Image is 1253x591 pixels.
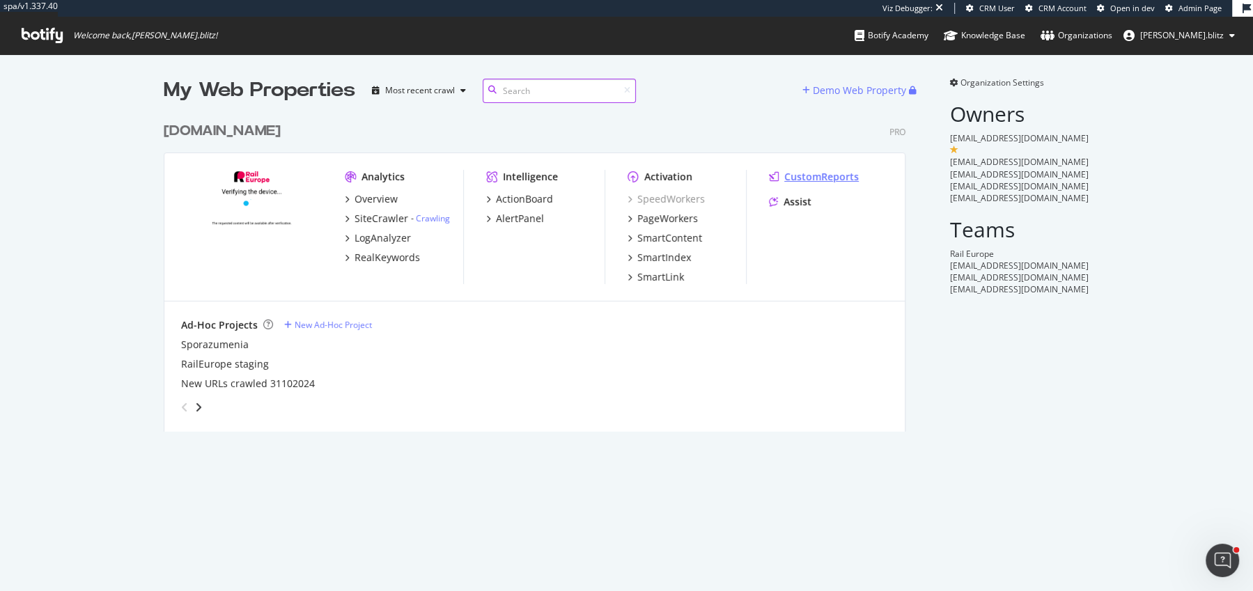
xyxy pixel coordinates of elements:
span: [EMAIL_ADDRESS][DOMAIN_NAME] [950,132,1089,144]
a: SpeedWorkers [628,192,705,206]
div: Overview [355,192,398,206]
span: Open in dev [1110,3,1155,13]
div: Viz Debugger: [882,3,933,14]
div: angle-right [194,400,203,414]
span: [EMAIL_ADDRESS][DOMAIN_NAME] [950,168,1089,180]
div: angle-left [176,396,194,418]
div: New Ad-Hoc Project [295,319,372,331]
span: Admin Page [1178,3,1222,13]
span: [EMAIL_ADDRESS][DOMAIN_NAME] [950,180,1089,192]
a: SmartContent [628,231,702,245]
div: Botify Academy [855,29,928,42]
div: grid [164,104,917,432]
a: CustomReports [769,170,859,184]
div: Intelligence [503,170,558,184]
a: Crawling [416,212,450,224]
a: Botify Academy [855,17,928,54]
div: SiteCrawler [355,212,408,226]
div: SmartLink [637,270,684,284]
a: Overview [345,192,398,206]
div: Analytics [361,170,405,184]
a: RailEurope staging [181,357,269,371]
a: Demo Web Property [802,84,909,96]
h2: Teams [950,218,1090,241]
div: Most recent crawl [385,86,455,95]
button: Demo Web Property [802,79,909,102]
span: [EMAIL_ADDRESS][DOMAIN_NAME] [950,192,1089,204]
a: ActionBoard [486,192,553,206]
span: [EMAIL_ADDRESS][DOMAIN_NAME] [950,156,1089,168]
div: Demo Web Property [813,84,906,97]
div: Pro [889,126,905,138]
div: Assist [784,195,811,209]
div: Ad-Hoc Projects [181,318,258,332]
div: Rail Europe [950,248,1090,260]
div: Organizations [1041,29,1112,42]
div: - [411,212,450,224]
span: CRM User [979,3,1015,13]
a: CRM Account [1025,3,1087,14]
div: SmartIndex [637,251,691,265]
div: Knowledge Base [944,29,1025,42]
iframe: Intercom live chat [1206,544,1239,577]
img: raileurope.com [181,170,322,283]
div: ActionBoard [496,192,553,206]
span: alexandre.blitz [1140,29,1224,41]
div: Activation [644,170,692,184]
a: AlertPanel [486,212,544,226]
span: CRM Account [1038,3,1087,13]
a: CRM User [966,3,1015,14]
div: PageWorkers [637,212,698,226]
div: LogAnalyzer [355,231,411,245]
a: PageWorkers [628,212,698,226]
span: Welcome back, [PERSON_NAME].blitz ! [73,30,217,41]
a: Knowledge Base [944,17,1025,54]
a: Assist [769,195,811,209]
span: [EMAIL_ADDRESS][DOMAIN_NAME] [950,283,1089,295]
a: [DOMAIN_NAME] [164,121,286,141]
div: SmartContent [637,231,702,245]
a: Admin Page [1165,3,1222,14]
span: [EMAIL_ADDRESS][DOMAIN_NAME] [950,271,1089,283]
div: [DOMAIN_NAME] [164,121,281,141]
a: SiteCrawler- Crawling [345,212,450,226]
a: Sporazumenia [181,338,249,352]
a: Open in dev [1097,3,1155,14]
div: RealKeywords [355,251,420,265]
a: RealKeywords [345,251,420,265]
div: AlertPanel [496,212,544,226]
a: New Ad-Hoc Project [284,319,372,331]
button: Most recent crawl [366,79,472,102]
span: [EMAIL_ADDRESS][DOMAIN_NAME] [950,260,1089,271]
button: [PERSON_NAME].blitz [1112,24,1246,47]
div: CustomReports [784,170,859,184]
a: Organizations [1041,17,1112,54]
a: SmartIndex [628,251,691,265]
span: Organization Settings [960,77,1044,88]
a: LogAnalyzer [345,231,411,245]
a: SmartLink [628,270,684,284]
a: New URLs crawled 31102024 [181,377,315,391]
input: Search [483,79,636,103]
div: My Web Properties [164,77,355,104]
h2: Owners [950,102,1090,125]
